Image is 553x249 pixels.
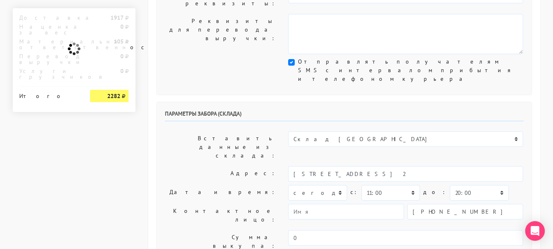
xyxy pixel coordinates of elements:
img: ajax-loader.gif [67,41,81,56]
h6: Параметры забора (склада) [165,110,524,121]
div: Наценка за вес [13,24,84,35]
label: Отправлять получателям SMS с интервалом прибытия и телефоном курьера [298,57,523,83]
div: Перевод выручки [13,53,84,65]
label: Адрес: [159,166,282,182]
label: Дата и время: [159,185,282,201]
div: Услуги грузчиков [13,68,84,80]
label: до: [423,185,447,199]
div: Итого [19,90,78,99]
label: c: [350,185,358,199]
div: Доставка [13,15,84,21]
div: Open Intercom Messenger [525,221,545,241]
input: Имя [288,204,404,219]
input: Телефон [407,204,523,219]
label: Контактное лицо: [159,204,282,227]
label: Вставить данные из склада: [159,131,282,163]
label: Реквизиты для перевода выручки: [159,14,282,54]
div: Материальная ответственность [13,39,84,50]
strong: 2282 [107,92,120,100]
strong: 1917 [111,14,124,21]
